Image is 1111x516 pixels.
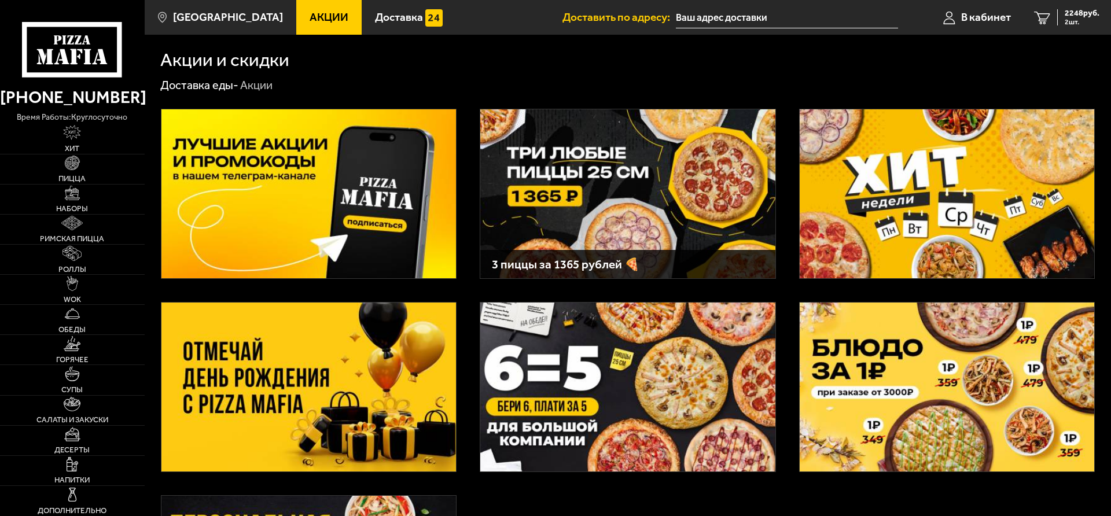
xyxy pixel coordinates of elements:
[425,9,443,27] img: 15daf4d41897b9f0e9f617042186c801.svg
[58,266,86,273] span: Роллы
[375,12,423,23] span: Доставка
[54,446,90,454] span: Десерты
[61,386,83,393] span: Супы
[480,109,775,279] a: 3 пиццы за 1365 рублей 🍕
[676,7,898,28] input: Ваш адрес доставки
[40,235,104,242] span: Римская пицца
[240,78,273,93] div: Акции
[38,507,106,514] span: Дополнительно
[58,326,86,333] span: Обеды
[1065,9,1099,17] span: 2248 руб.
[160,78,238,92] a: Доставка еды-
[36,416,108,423] span: Салаты и закуски
[1065,19,1099,25] span: 2 шт.
[64,296,81,303] span: WOK
[56,356,89,363] span: Горячее
[65,145,79,152] span: Хит
[676,7,898,28] span: Гражданский проспект, 23к1
[160,50,289,69] h1: Акции и скидки
[58,175,86,182] span: Пицца
[54,476,90,484] span: Напитки
[562,12,676,23] span: Доставить по адресу:
[173,12,283,23] span: [GEOGRAPHIC_DATA]
[56,205,88,212] span: Наборы
[961,12,1011,23] span: В кабинет
[492,258,763,270] h3: 3 пиццы за 1365 рублей 🍕
[310,12,348,23] span: Акции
